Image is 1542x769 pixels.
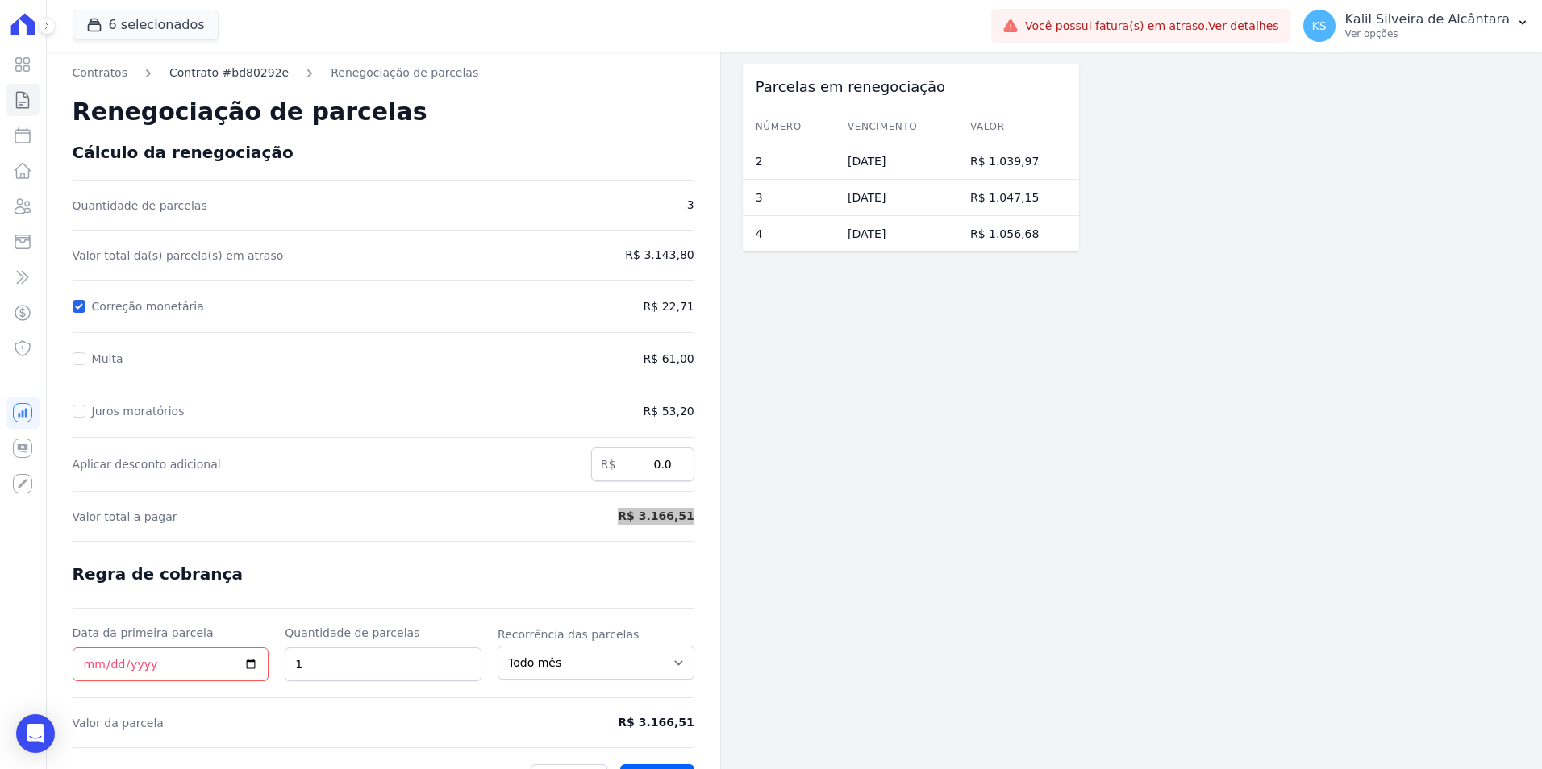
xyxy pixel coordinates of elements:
a: Renegociação de parcelas [331,64,478,81]
label: Correção monetária [92,300,210,313]
span: Valor total a pagar [73,509,535,525]
th: Vencimento [835,110,957,143]
label: Recorrência das parcelas [498,626,694,642]
a: Ver detalhes [1208,19,1279,32]
span: KS [1312,20,1327,31]
a: Contratos [73,64,127,81]
span: R$ 3.166,51 [551,714,694,731]
span: R$ 3.166,51 [551,508,694,525]
th: Valor [957,110,1079,143]
label: Data da primeira parcela [73,625,269,641]
label: Juros moratórios [92,405,191,418]
td: [DATE] [835,216,957,252]
p: Ver opções [1345,27,1510,40]
span: R$ 3.143,80 [551,247,694,264]
td: 3 [743,180,835,216]
a: Contrato #bd80292e [169,64,289,81]
span: R$ 61,00 [551,351,694,368]
td: 2 [743,143,835,180]
label: Quantidade de parcelas [285,625,481,641]
p: Kalil Silveira de Alcântara [1345,11,1510,27]
th: Número [743,110,835,143]
td: R$ 1.047,15 [957,180,1079,216]
nav: Breadcrumb [73,64,694,81]
button: 6 selecionados [73,10,219,40]
span: Renegociação de parcelas [73,98,427,126]
span: Você possui fatura(s) em atraso. [1025,18,1279,35]
span: R$ 22,71 [644,298,694,315]
span: Regra de cobrança [73,564,243,584]
td: [DATE] [835,180,957,216]
button: KS Kalil Silveira de Alcântara Ver opções [1290,3,1542,48]
span: Valor da parcela [73,715,535,731]
span: Quantidade de parcelas [73,197,535,214]
label: Aplicar desconto adicional [73,456,575,472]
div: Open Intercom Messenger [16,714,55,753]
td: R$ 1.039,97 [957,143,1079,180]
td: 4 [743,216,835,252]
td: R$ 1.056,68 [957,216,1079,252]
label: Multa [92,352,130,365]
td: [DATE] [835,143,957,180]
span: R$ 53,20 [551,403,694,420]
span: Valor total da(s) parcela(s) em atraso [73,247,535,264]
span: Cálculo da renegociação [73,143,294,162]
div: Parcelas em renegociação [743,64,1079,110]
span: 3 [551,197,694,214]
